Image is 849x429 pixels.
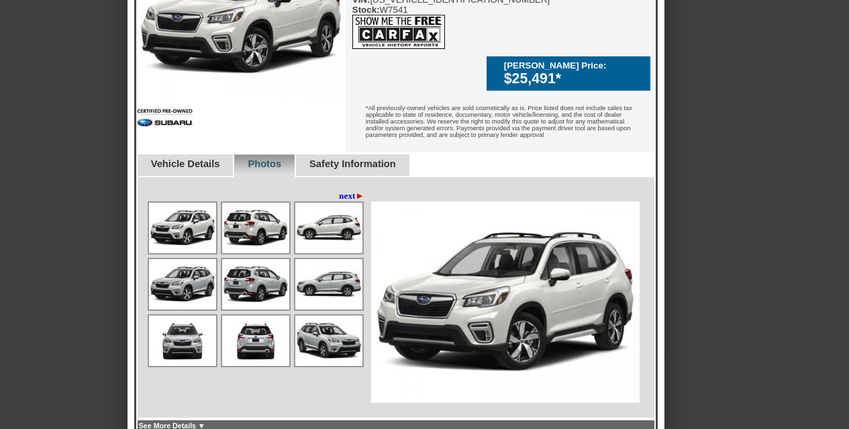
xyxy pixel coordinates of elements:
[352,5,380,15] b: Stock:
[352,15,445,49] img: icon_carfax.png
[356,191,364,201] span: ►
[339,191,364,201] a: next►
[295,316,362,366] img: Image.aspx
[248,158,281,169] a: Photos
[346,95,654,152] div: *All previously-owned vehicles are sold cosmetically as is. Price listed does not include sales t...
[222,203,289,253] img: Image.aspx
[149,316,216,366] img: Image.aspx
[136,107,195,128] img: Certified Pre-Owned Subaru
[371,201,640,403] img: Image.aspx
[295,203,362,253] img: Image.aspx
[149,259,216,309] img: Image.aspx
[151,158,220,169] a: Vehicle Details
[295,259,362,309] img: Image.aspx
[222,259,289,309] img: Image.aspx
[504,70,644,87] div: $25,491*
[309,158,396,169] a: Safety Information
[222,316,289,366] img: Image.aspx
[504,60,644,70] div: [PERSON_NAME] Price:
[149,203,216,253] img: Image.aspx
